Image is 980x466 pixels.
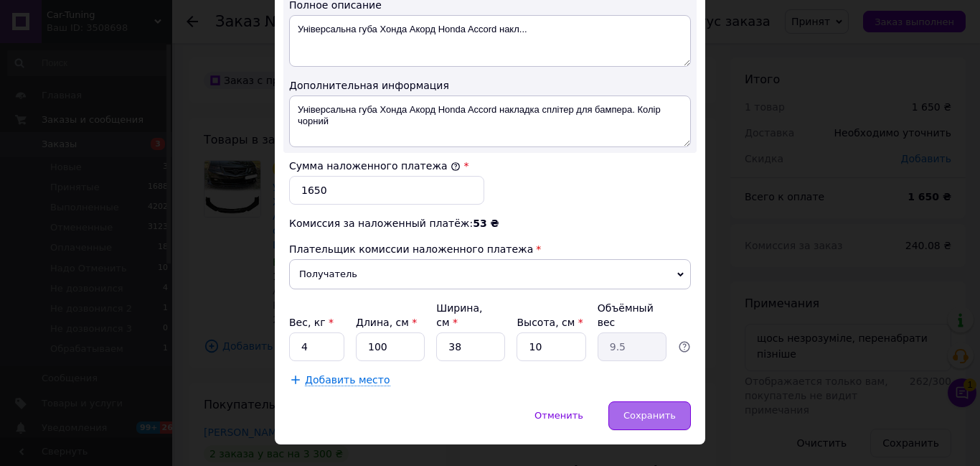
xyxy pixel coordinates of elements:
div: Комиссия за наложенный платёж: [289,216,691,230]
textarea: Універсальна губа Хонда Акорд Honda Accord накладка сплітер для бампера. Колір чорний [289,95,691,147]
span: Отменить [534,410,583,421]
span: Добавить место [305,374,390,386]
div: Объёмный вес [598,301,666,330]
label: Ширина, см [436,302,482,328]
span: 53 ₴ [473,218,499,229]
span: Получатель [289,259,691,289]
label: Сумма наложенного платежа [289,160,461,172]
label: Вес, кг [289,317,334,328]
label: Высота, см [517,317,583,328]
label: Длина, см [356,317,417,328]
textarea: Універсальна губа Хонда Акорд Honda Accord накл... [289,15,691,67]
span: Сохранить [623,410,676,421]
span: Плательщик комиссии наложенного платежа [289,243,533,255]
div: Дополнительная информация [289,78,691,93]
